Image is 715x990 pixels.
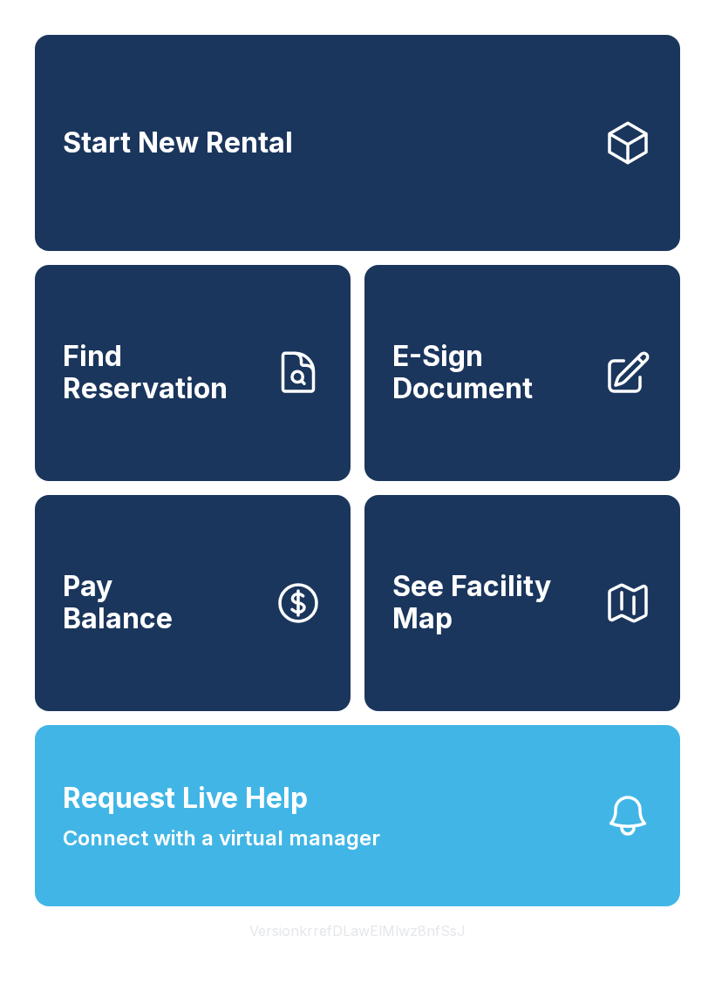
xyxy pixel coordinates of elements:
a: Find Reservation [35,265,351,481]
span: Find Reservation [63,341,260,404]
button: PayBalance [35,495,351,711]
button: VersionkrrefDLawElMlwz8nfSsJ [235,906,480,955]
span: Pay Balance [63,571,173,634]
a: Start New Rental [35,35,680,251]
span: See Facility Map [392,571,589,634]
a: E-Sign Document [364,265,680,481]
span: Request Live Help [63,777,308,819]
button: See Facility Map [364,495,680,711]
span: Start New Rental [63,127,293,159]
button: Request Live HelpConnect with a virtual manager [35,725,680,906]
span: E-Sign Document [392,341,589,404]
span: Connect with a virtual manager [63,823,380,854]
